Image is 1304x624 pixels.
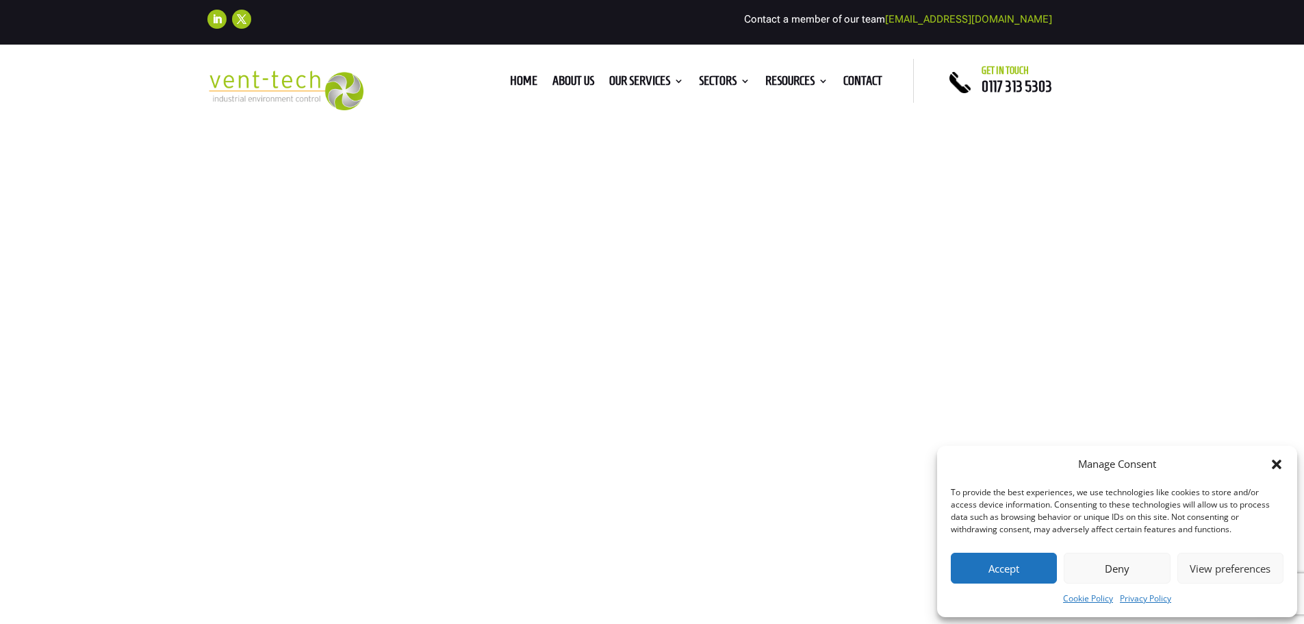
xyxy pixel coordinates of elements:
[982,78,1052,95] a: 0117 313 5303
[609,76,684,91] a: Our Services
[1078,456,1156,473] div: Manage Consent
[951,486,1282,536] div: To provide the best experiences, we use technologies like cookies to store and/or access device i...
[232,10,251,29] a: Follow on X
[552,76,594,91] a: About us
[510,76,537,91] a: Home
[1063,590,1113,607] a: Cookie Policy
[765,76,828,91] a: Resources
[843,76,882,91] a: Contact
[207,71,364,111] img: 2023-09-27T08_35_16.549ZVENT-TECH---Clear-background
[885,13,1052,25] a: [EMAIL_ADDRESS][DOMAIN_NAME]
[207,10,227,29] a: Follow on LinkedIn
[1064,553,1170,584] button: Deny
[1120,590,1171,607] a: Privacy Policy
[951,553,1057,584] button: Accept
[744,13,1052,25] span: Contact a member of our team
[1270,458,1283,471] div: Close dialog
[1177,553,1283,584] button: View preferences
[699,76,750,91] a: Sectors
[982,65,1029,76] span: Get in touch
